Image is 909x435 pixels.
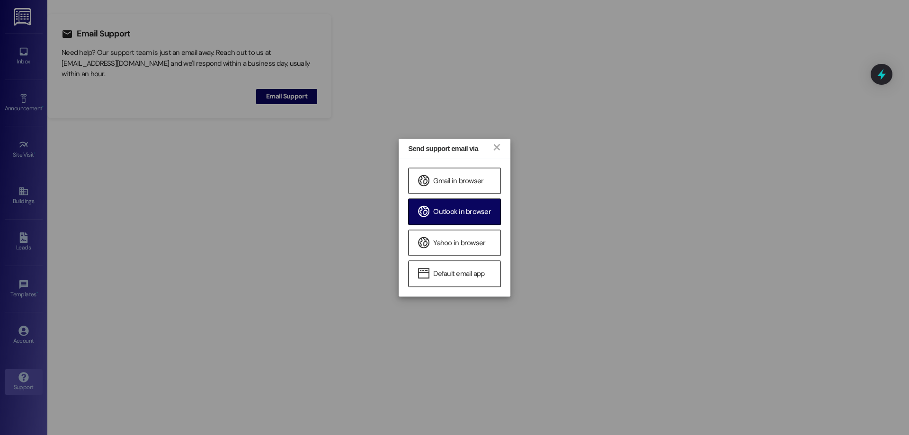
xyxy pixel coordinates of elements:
a: × [492,142,501,151]
span: Outlook in browser [433,207,491,217]
a: Outlook in browser [408,199,501,225]
a: Default email app [408,261,501,287]
a: Yahoo in browser [408,230,501,256]
span: Yahoo in browser [433,238,485,248]
div: Send support email via [408,143,482,153]
a: Gmail in browser [408,168,501,194]
span: Default email app [433,269,484,279]
span: Gmail in browser [433,176,483,186]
